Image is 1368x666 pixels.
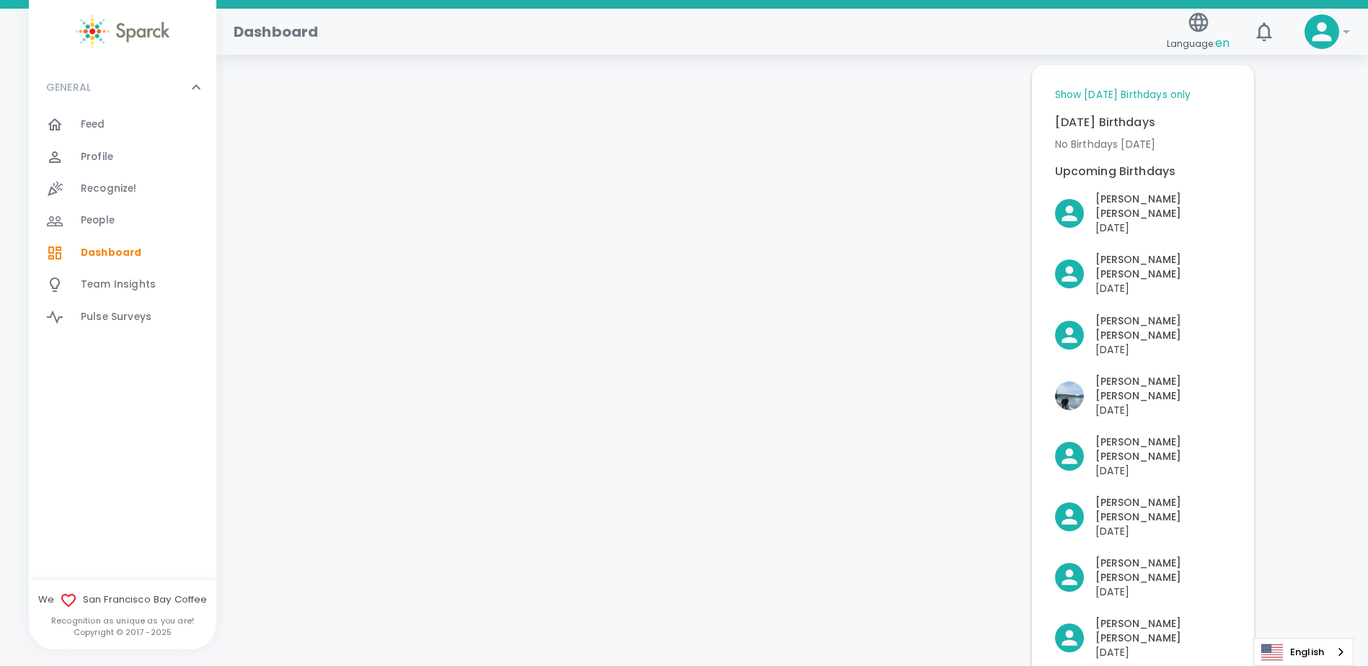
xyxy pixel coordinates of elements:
div: Click to Recognize! [1043,484,1231,538]
p: [DATE] Birthdays [1055,114,1231,131]
a: Profile [29,141,216,173]
a: Recognize! [29,173,216,205]
img: Picture of Anna Belle Heredia [1055,381,1084,410]
span: Recognize! [81,182,137,196]
a: English [1254,639,1353,665]
p: [PERSON_NAME] [PERSON_NAME] [1095,495,1231,524]
span: Team Insights [81,277,156,292]
button: Click to Recognize! [1055,374,1231,417]
button: Click to Recognize! [1055,192,1231,235]
button: Click to Recognize! [1055,252,1231,296]
span: Profile [81,150,113,164]
button: Click to Recognize! [1055,616,1231,660]
p: No Birthdays [DATE] [1055,137,1231,151]
h1: Dashboard [234,20,318,43]
div: Click to Recognize! [1043,544,1231,599]
p: [PERSON_NAME] [PERSON_NAME] [1095,616,1231,645]
span: We San Francisco Bay Coffee [29,592,216,609]
img: Sparck logo [76,14,169,48]
div: Click to Recognize! [1043,302,1231,357]
p: Upcoming Birthdays [1055,163,1231,180]
div: Click to Recognize! [1043,180,1231,235]
button: Language:en [1161,6,1235,58]
div: Language [1253,638,1354,666]
p: [PERSON_NAME] [PERSON_NAME] [1095,192,1231,221]
p: [DATE] [1095,585,1231,599]
button: Click to Recognize! [1055,495,1231,538]
a: Show [DATE] Birthdays only [1055,88,1191,102]
span: Dashboard [81,246,141,260]
p: [DATE] [1095,403,1231,417]
span: en [1215,35,1230,51]
div: Click to Recognize! [1043,605,1231,660]
p: [PERSON_NAME] [PERSON_NAME] [1095,435,1231,463]
div: GENERAL [29,109,216,339]
p: [DATE] [1095,524,1231,538]
a: Pulse Surveys [29,301,216,333]
div: Click to Recognize! [1043,363,1231,417]
span: Feed [81,117,105,132]
p: [PERSON_NAME] [PERSON_NAME] [1095,556,1231,585]
div: Click to Recognize! [1043,423,1231,478]
span: People [81,213,115,228]
span: Language: [1167,34,1230,53]
span: Pulse Surveys [81,310,151,324]
aside: Language selected: English [1253,638,1354,666]
p: [DATE] [1095,645,1231,660]
p: Copyright © 2017 - 2025 [29,626,216,638]
div: Click to Recognize! [1043,241,1231,296]
a: Dashboard [29,237,216,269]
a: Feed [29,109,216,141]
a: People [29,205,216,236]
p: Recognition as unique as you are! [29,615,216,626]
p: GENERAL [46,80,91,94]
button: Click to Recognize! [1055,435,1231,478]
p: [DATE] [1095,221,1231,235]
p: [DATE] [1095,463,1231,478]
p: [PERSON_NAME] [PERSON_NAME] [1095,252,1231,281]
p: [PERSON_NAME] [PERSON_NAME] [1095,314,1231,342]
a: Team Insights [29,269,216,301]
button: Click to Recognize! [1055,314,1231,357]
p: [DATE] [1095,342,1231,357]
p: [PERSON_NAME] [PERSON_NAME] [1095,374,1231,403]
button: Click to Recognize! [1055,556,1231,599]
a: Sparck logo [29,14,216,48]
p: [DATE] [1095,281,1231,296]
div: GENERAL [29,66,216,109]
